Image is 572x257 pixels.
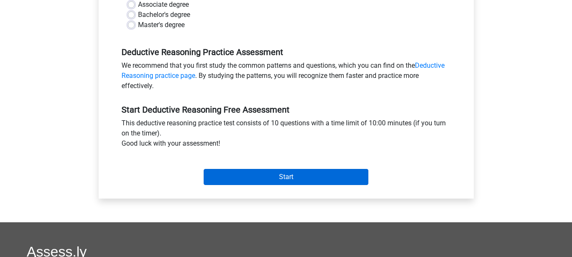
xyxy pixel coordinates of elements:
h5: Start Deductive Reasoning Free Assessment [122,105,451,115]
input: Start [204,169,368,185]
div: This deductive reasoning practice test consists of 10 questions with a time limit of 10:00 minute... [115,118,457,152]
div: We recommend that you first study the common patterns and questions, which you can find on the . ... [115,61,457,94]
label: Bachelor's degree [138,10,190,20]
h5: Deductive Reasoning Practice Assessment [122,47,451,57]
label: Master's degree [138,20,185,30]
